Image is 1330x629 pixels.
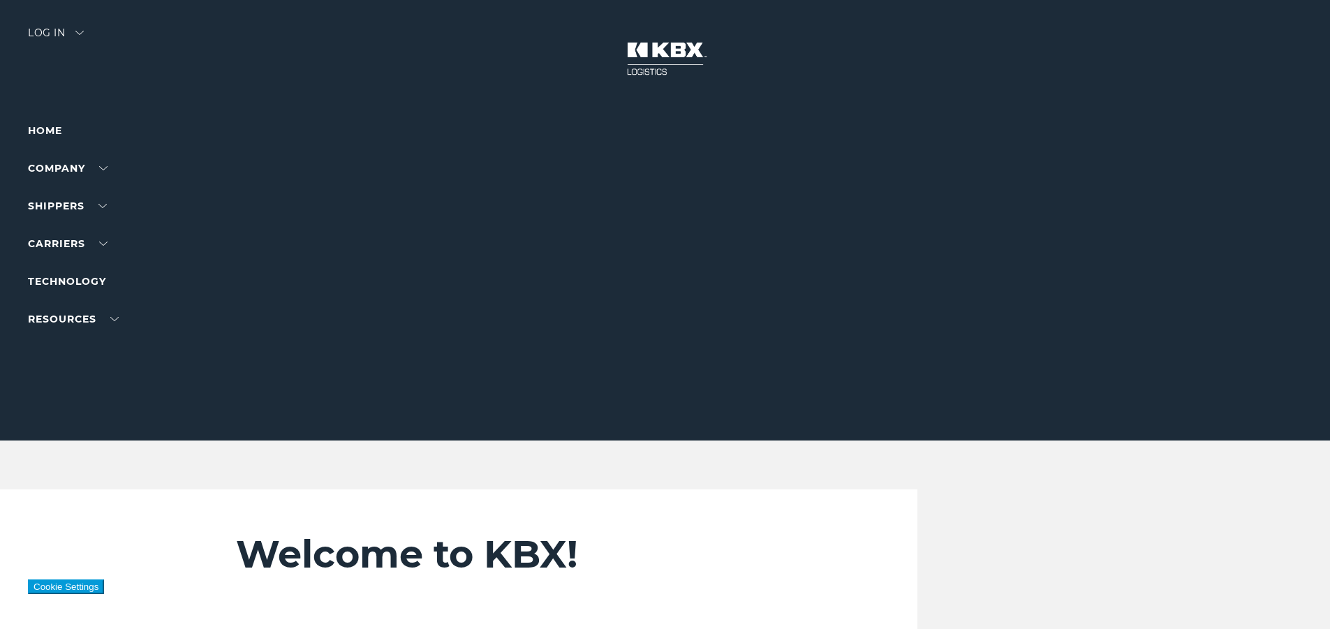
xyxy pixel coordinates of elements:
[28,200,107,212] a: SHIPPERS
[28,275,106,288] a: Technology
[28,28,84,48] div: Log in
[28,237,108,250] a: Carriers
[75,31,84,35] img: arrow
[613,28,718,89] img: kbx logo
[28,313,119,325] a: RESOURCES
[28,579,104,594] button: Cookie Settings
[28,162,108,175] a: Company
[28,124,62,137] a: Home
[236,531,834,577] h2: Welcome to KBX!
